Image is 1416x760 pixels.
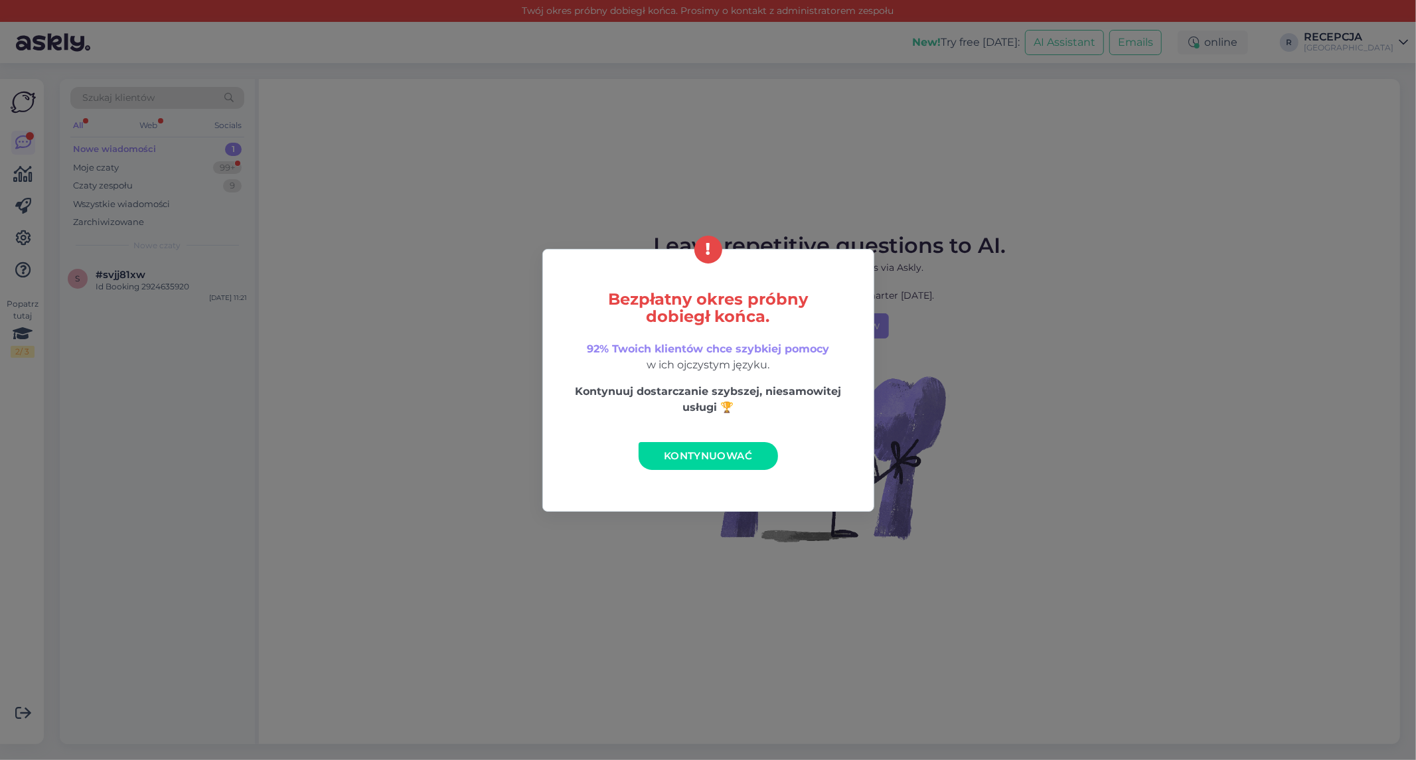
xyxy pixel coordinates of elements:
[571,291,846,325] h5: Bezpłatny okres próbny dobiegł końca.
[664,449,752,462] span: Kontynuować
[639,442,778,470] a: Kontynuować
[587,342,829,355] span: 92% Twoich klientów chce szybkiej pomocy
[571,384,846,416] p: Kontynuuj dostarczanie szybszej, niesamowitej usługi 🏆
[571,341,846,373] p: w ich ojczystym języku.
